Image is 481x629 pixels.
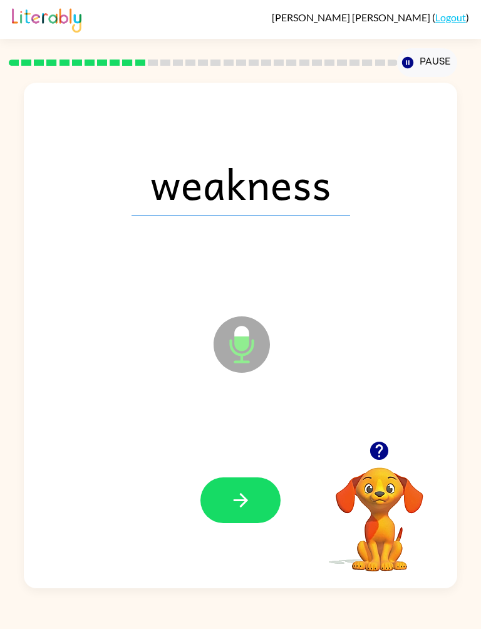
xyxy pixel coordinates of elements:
[317,448,442,573] video: Your browser must support playing .mp4 files to use Literably. Please try using another browser.
[397,48,457,77] button: Pause
[272,11,432,23] span: [PERSON_NAME] [PERSON_NAME]
[272,11,469,23] div: ( )
[435,11,466,23] a: Logout
[132,151,350,216] span: weakness
[12,5,81,33] img: Literably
